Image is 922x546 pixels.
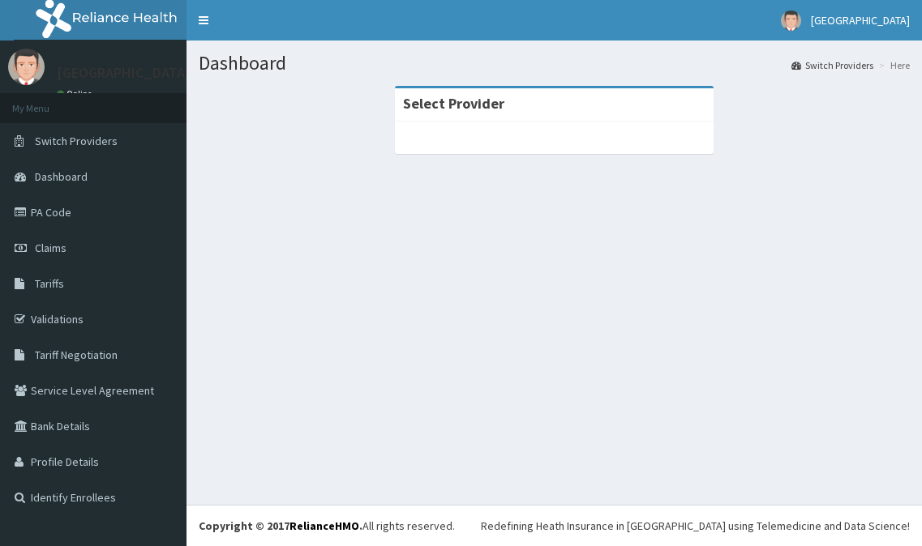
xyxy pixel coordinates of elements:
[35,134,118,148] span: Switch Providers
[199,518,362,533] strong: Copyright © 2017 .
[35,276,64,291] span: Tariffs
[481,518,910,534] div: Redefining Heath Insurance in [GEOGRAPHIC_DATA] using Telemedicine and Data Science!
[35,348,118,362] span: Tariff Negotiation
[791,58,873,72] a: Switch Providers
[8,49,45,85] img: User Image
[35,241,66,255] span: Claims
[875,58,910,72] li: Here
[57,88,96,100] a: Online
[403,94,504,113] strong: Select Provider
[199,53,910,74] h1: Dashboard
[811,13,910,28] span: [GEOGRAPHIC_DATA]
[57,66,191,80] p: [GEOGRAPHIC_DATA]
[781,11,801,31] img: User Image
[187,505,922,546] footer: All rights reserved.
[35,169,88,184] span: Dashboard
[289,518,359,533] a: RelianceHMO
